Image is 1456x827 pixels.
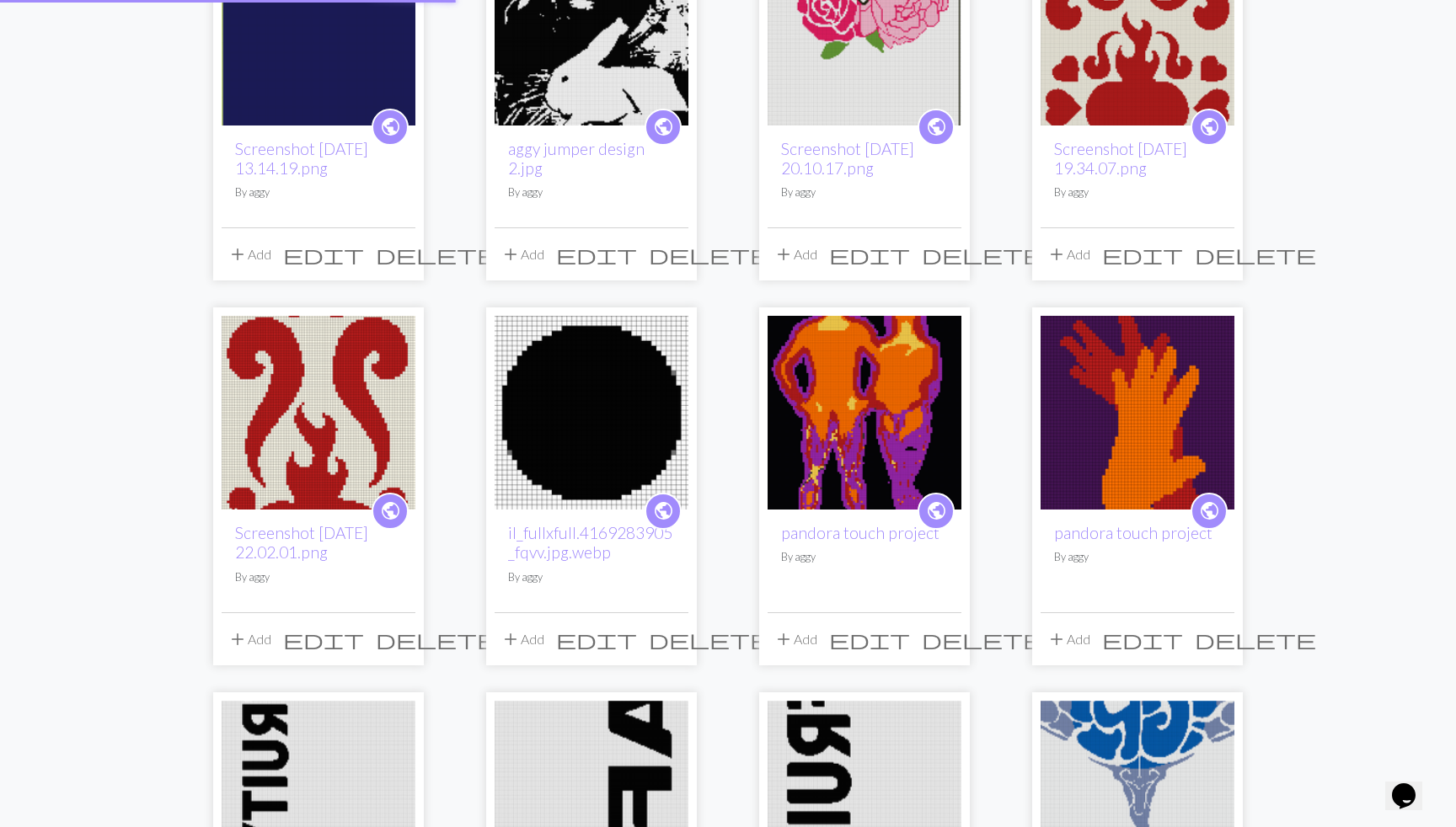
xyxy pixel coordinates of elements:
button: Edit [1096,623,1189,655]
span: public [926,114,947,140]
span: add [773,243,794,266]
span: delete [649,243,770,266]
a: Screenshot [DATE] 19.34.07.png [1054,139,1187,178]
span: add [1046,627,1067,651]
a: Screenshot [DATE] 13.14.19.png [235,139,368,178]
span: public [380,114,401,140]
span: add [227,627,248,651]
i: Edit [556,629,637,649]
span: delete [1195,243,1316,266]
i: public [653,110,674,144]
i: Edit [1102,629,1183,649]
button: Add [495,623,550,655]
i: public [1199,110,1220,144]
span: add [500,243,521,266]
p: By aggy [781,184,948,200]
a: public [645,109,682,146]
span: add [1046,243,1067,266]
a: Screenshot [DATE] 22.02.01.png [235,523,368,562]
i: Edit [283,629,364,649]
p: By aggy [1054,184,1221,200]
button: Add [1041,623,1096,655]
button: Delete [370,623,503,655]
a: Screenshot 2024-12-31 at 12.44.20.png [495,787,688,803]
i: public [926,494,947,528]
p: By aggy [508,569,675,585]
span: public [653,498,674,524]
i: public [380,110,401,144]
iframe: chat widget [1385,760,1439,810]
a: Screenshot 2025-02-12 at 22.02.01.png [222,403,415,419]
a: chester [495,19,688,35]
button: Edit [823,238,916,270]
span: public [653,114,674,140]
i: Edit [283,244,364,264]
p: By aggy [235,184,402,200]
p: By aggy [235,569,402,585]
img: il_fullxfull.4169283905_fqvv.jpg.webp [495,316,688,510]
button: Delete [370,238,503,270]
img: Screenshot 2025-01-28 at 17.47.06.png [768,316,961,510]
span: delete [649,627,770,651]
button: Edit [823,623,916,655]
a: Screenshot 2025-01-02 at 12.43.50.png [222,787,415,803]
a: Screenshot 2025-09-28 at 13.14.19.png [222,19,415,35]
span: add [227,243,248,266]
button: Delete [916,238,1049,270]
a: Screenshot [DATE] 20.10.17.png [781,139,914,178]
button: Edit [277,238,370,270]
i: public [653,494,674,528]
span: edit [829,627,910,651]
span: edit [1102,243,1183,266]
button: Add [768,623,823,655]
a: public [372,109,409,146]
i: Edit [829,244,910,264]
button: Add [1041,238,1096,270]
span: edit [1102,627,1183,651]
a: public [645,493,682,530]
a: public [918,109,955,146]
span: add [773,627,794,651]
a: Screenshot 2025-01-28 at 17.47.06.png [768,403,961,419]
span: delete [922,627,1043,651]
button: Edit [550,238,643,270]
a: Screenshot 2024-11-13 at 22.25.46.png [1041,787,1234,803]
i: Edit [556,244,637,264]
button: Delete [1189,623,1322,655]
span: public [926,498,947,524]
span: delete [1195,627,1316,651]
a: public [1191,493,1228,530]
a: il_fullxfull.4169283905_fqvv.jpg.webp [495,403,688,419]
p: By aggy [508,184,675,200]
button: Add [222,238,277,270]
a: il_fullxfull.4169283905_fqvv.jpg.webp [508,523,672,562]
p: By aggy [1054,549,1221,565]
a: public [1191,109,1228,146]
img: Screenshot 2025-01-28 at 17.43.34.png [1041,316,1234,510]
a: Screenshot 2024-12-31 at 12.41.56.png [768,787,961,803]
a: public [372,493,409,530]
a: Screenshot 2025-02-16 at 19.34.07.png [1041,19,1234,35]
span: delete [922,243,1043,266]
button: Delete [643,623,776,655]
p: By aggy [781,549,948,565]
button: Add [222,623,277,655]
button: Edit [277,623,370,655]
i: public [1199,494,1220,528]
button: Delete [916,623,1049,655]
span: edit [556,243,637,266]
span: edit [829,243,910,266]
span: edit [556,627,637,651]
i: public [926,110,947,144]
i: public [380,494,401,528]
span: edit [283,243,364,266]
button: Delete [643,238,776,270]
a: Screenshot 2025-03-12 at 20.10.17.png [768,19,961,35]
button: Edit [1096,238,1189,270]
a: Screenshot 2025-01-28 at 17.43.34.png [1041,403,1234,419]
span: delete [376,243,497,266]
button: Add [768,238,823,270]
span: edit [283,627,364,651]
button: Delete [1189,238,1322,270]
span: add [500,627,521,651]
